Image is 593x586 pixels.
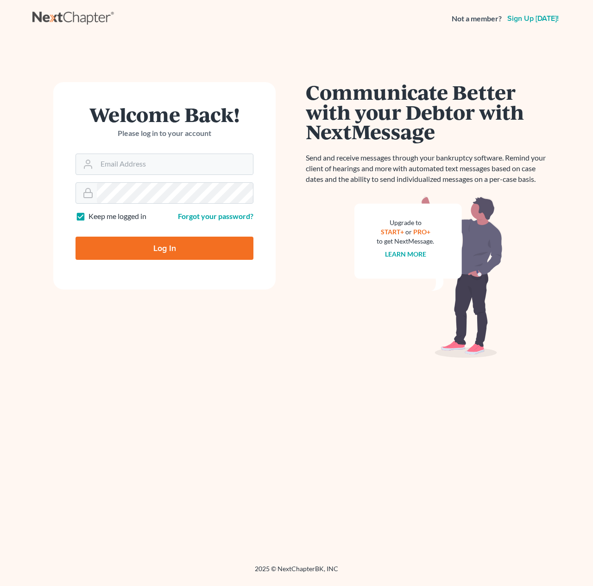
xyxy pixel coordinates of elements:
div: 2025 © NextChapterBK, INC [32,564,561,581]
h1: Welcome Back! [76,104,253,124]
span: or [405,228,412,236]
a: Forgot your password? [178,212,253,220]
a: Sign up [DATE]! [505,15,561,22]
p: Please log in to your account [76,128,253,139]
a: Learn more [385,250,426,258]
p: Send and receive messages through your bankruptcy software. Remind your client of hearings and mo... [306,153,551,185]
h1: Communicate Better with your Debtor with NextMessage [306,82,551,142]
strong: Not a member? [452,13,502,24]
div: Upgrade to [377,218,434,227]
input: Email Address [97,154,253,174]
a: START+ [381,228,404,236]
a: PRO+ [413,228,430,236]
img: nextmessage_bg-59042aed3d76b12b5cd301f8e5b87938c9018125f34e5fa2b7a6b67550977c72.svg [354,196,503,358]
div: to get NextMessage. [377,237,434,246]
input: Log In [76,237,253,260]
label: Keep me logged in [88,211,146,222]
